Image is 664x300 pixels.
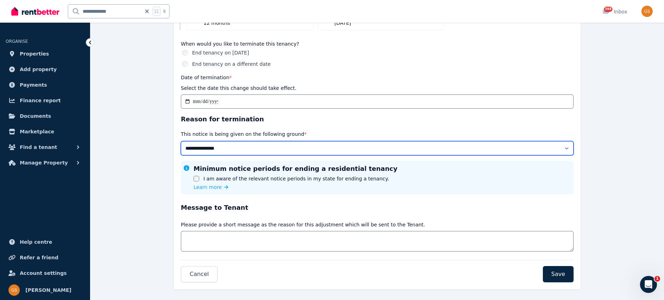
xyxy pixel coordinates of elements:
[6,109,84,123] a: Documents
[6,156,84,170] button: Manage Property
[181,41,574,46] label: When would you like to terminate this tenancy?
[551,270,565,278] span: Save
[6,62,84,76] a: Add property
[181,221,425,228] p: Please provide a short message as the reason for this adjustment which will be sent to the Tenant.
[190,270,209,278] span: Cancel
[20,81,47,89] span: Payments
[20,127,54,136] span: Marketplace
[8,284,20,296] img: Gabriel Sarajinsky
[6,47,84,61] a: Properties
[6,39,28,44] span: ORGANISE
[20,143,57,151] span: Find a tenant
[203,175,389,182] label: I am aware of the relevant notice periods in my state for ending a tenancy.
[604,7,612,12] span: 398
[194,184,228,191] a: Learn more
[6,140,84,154] button: Find a tenant
[25,286,71,294] span: [PERSON_NAME]
[6,93,84,108] a: Finance report
[194,164,397,174] h3: Minimum notice periods for ending a residential tenancy
[181,131,307,137] label: This notice is being given on the following ground
[6,78,84,92] a: Payments
[20,65,57,74] span: Add property
[20,238,52,246] span: Help centre
[20,253,58,262] span: Refer a friend
[203,19,245,27] dd: 12 months
[543,266,574,282] button: Save
[20,158,68,167] span: Manage Property
[11,6,59,17] img: RentBetter
[6,235,84,249] a: Help centre
[641,6,653,17] img: Gabriel Sarajinsky
[192,49,249,56] label: End tenancy on [DATE]
[163,8,166,14] span: k
[654,276,660,282] span: 1
[20,50,49,58] span: Properties
[20,96,61,105] span: Finance report
[194,184,222,191] span: Learn more
[181,203,574,213] h3: Message to Tenant
[6,125,84,139] a: Marketplace
[181,114,574,124] h3: Reason for termination
[334,19,380,27] dd: [DATE]
[6,266,84,280] a: Account settings
[603,8,627,15] div: Inbox
[181,85,296,92] p: Select the date this change should take effect.
[181,75,232,80] label: Date of termination
[192,60,271,68] label: End tenancy on a different date
[181,266,218,282] button: Cancel
[6,250,84,265] a: Refer a friend
[20,112,51,120] span: Documents
[20,269,67,277] span: Account settings
[640,276,657,293] iframe: Intercom live chat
